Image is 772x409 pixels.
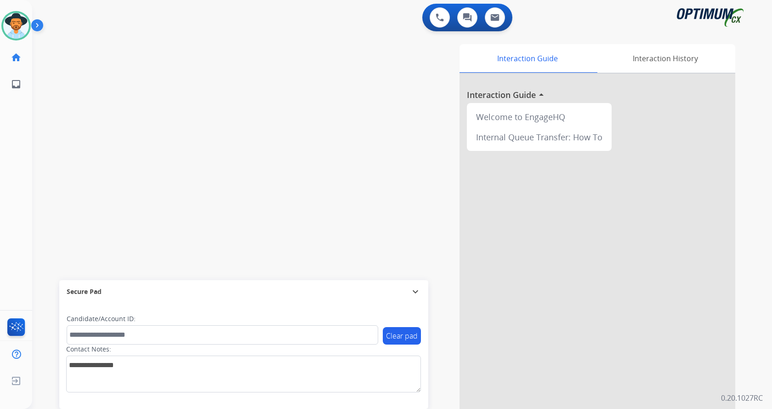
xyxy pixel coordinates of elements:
[3,13,29,39] img: avatar
[595,44,735,73] div: Interaction History
[11,52,22,63] mat-icon: home
[67,314,136,323] label: Candidate/Account ID:
[410,286,421,297] mat-icon: expand_more
[471,107,608,127] div: Welcome to EngageHQ
[721,392,763,403] p: 0.20.1027RC
[460,44,595,73] div: Interaction Guide
[471,127,608,147] div: Internal Queue Transfer: How To
[67,287,102,296] span: Secure Pad
[11,79,22,90] mat-icon: inbox
[66,345,111,354] label: Contact Notes:
[383,327,421,345] button: Clear pad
